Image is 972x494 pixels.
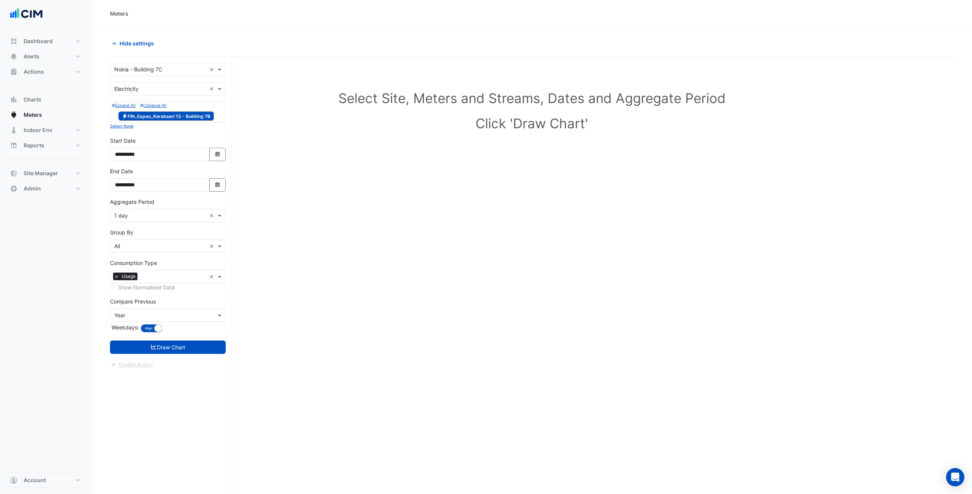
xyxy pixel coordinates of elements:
[209,273,216,281] span: Clear
[6,49,86,64] button: Alerts
[24,111,42,119] span: Meters
[110,124,133,129] small: Select None
[214,151,221,158] fa-icon: Select Date
[6,34,86,49] button: Dashboard
[6,92,86,107] button: Charts
[10,53,18,60] app-icon: Alerts
[214,182,221,188] fa-icon: Select Date
[10,68,18,76] app-icon: Actions
[140,103,167,108] small: Collapse All
[118,283,175,291] label: Show Normalised Data
[6,123,86,138] button: Indoor Env
[120,39,154,47] span: Hide settings
[10,37,18,45] app-icon: Dashboard
[122,115,941,131] h1: Click 'Draw Chart'
[110,283,226,291] div: Selected meters/streams do not support normalisation
[9,6,44,21] img: Company Logo
[6,107,86,123] button: Meters
[10,96,18,103] app-icon: Charts
[10,111,18,119] app-icon: Meters
[6,166,86,181] button: Site Manager
[110,361,153,367] app-escalated-ticket-create-button: Please draw the charts first
[110,198,154,206] label: Aggregate Period
[110,10,128,18] div: Meters
[118,111,214,121] span: FIN_Espoo_Karakaari 13 - Building 7B
[209,211,216,220] span: Clear
[946,468,964,486] div: Open Intercom Messenger
[110,341,226,354] button: Draw Chart
[209,85,216,93] span: Clear
[110,123,133,129] button: Select None
[24,37,53,45] span: Dashboard
[110,323,139,331] label: Weekdays:
[209,242,216,250] span: Clear
[6,64,86,79] button: Actions
[110,167,133,175] label: End Date
[10,126,18,134] app-icon: Indoor Env
[122,90,941,106] h1: Select Site, Meters and Streams, Dates and Aggregate Period
[24,476,46,484] span: Account
[110,259,157,267] label: Consumption Type
[112,102,136,109] button: Expand All
[209,65,216,73] span: Clear
[6,181,86,196] button: Admin
[110,37,159,50] button: Hide settings
[24,170,58,177] span: Site Manager
[24,53,39,60] span: Alerts
[110,137,136,145] label: Start Date
[112,103,136,108] small: Expand All
[110,297,156,305] label: Compare Previous
[24,185,41,192] span: Admin
[122,113,128,119] fa-icon: Electricity
[113,273,120,280] span: ×
[10,142,18,149] app-icon: Reports
[110,228,133,236] label: Group By
[24,142,44,149] span: Reports
[24,126,52,134] span: Indoor Env
[120,273,137,280] span: Usage
[24,96,41,103] span: Charts
[10,170,18,177] app-icon: Site Manager
[24,68,44,76] span: Actions
[140,102,167,109] button: Collapse All
[6,473,86,488] button: Account
[10,185,18,192] app-icon: Admin
[6,138,86,153] button: Reports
